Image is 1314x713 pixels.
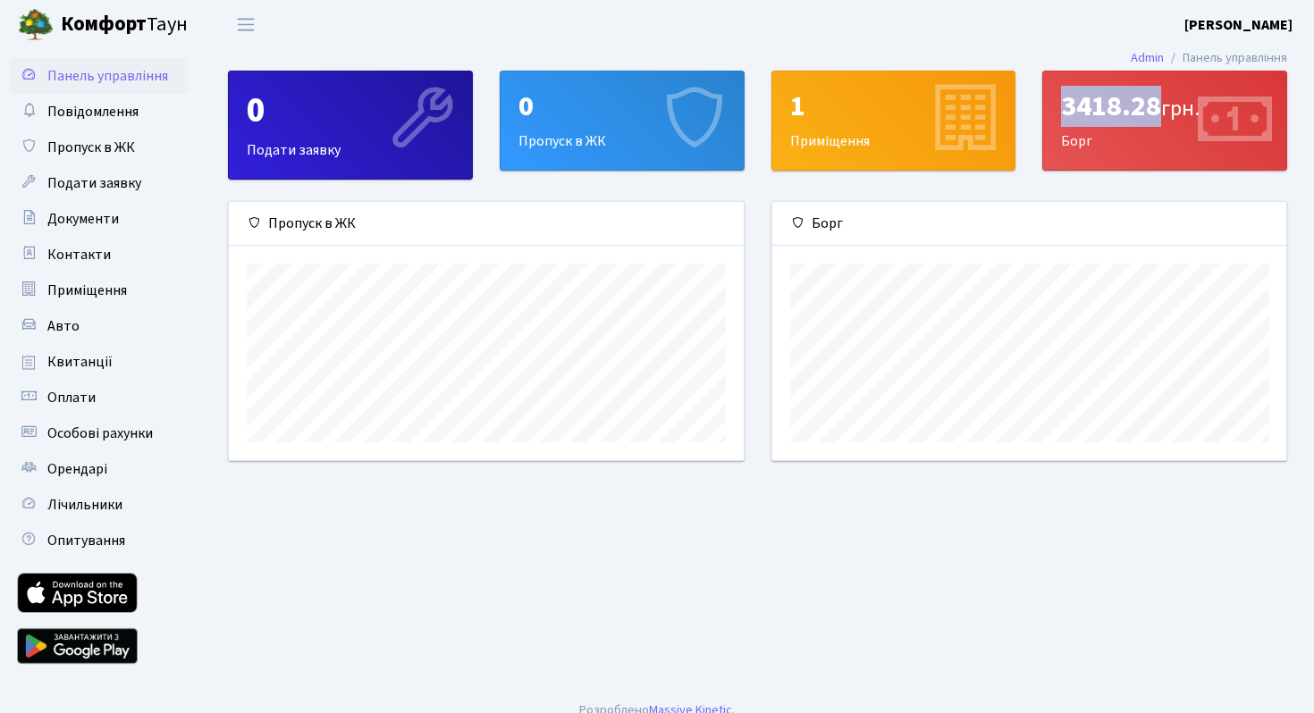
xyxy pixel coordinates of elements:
span: Оплати [47,388,96,407]
a: Admin [1131,48,1164,67]
nav: breadcrumb [1104,39,1314,77]
span: Пропуск в ЖК [47,138,135,157]
span: Авто [47,316,80,336]
b: [PERSON_NAME] [1184,15,1293,35]
a: Пропуск в ЖК [9,130,188,165]
b: Комфорт [61,10,147,38]
img: logo.png [18,7,54,43]
div: Подати заявку [229,71,472,179]
a: 0Подати заявку [228,71,473,180]
span: Орендарі [47,459,107,479]
a: Документи [9,201,188,237]
a: Квитанції [9,344,188,380]
div: Пропуск в ЖК [229,202,744,246]
span: Опитування [47,531,125,550]
div: 3418.28 [1061,89,1268,123]
span: Приміщення [47,281,127,300]
span: грн. [1161,93,1200,124]
a: 1Приміщення [771,71,1016,171]
a: Панель управління [9,58,188,94]
button: Переключити навігацію [223,10,268,39]
a: Опитування [9,523,188,558]
a: Лічильники [9,487,188,523]
span: Панель управління [47,66,168,86]
span: Таун [61,10,188,40]
a: Орендарі [9,451,188,487]
div: 0 [247,89,454,132]
a: [PERSON_NAME] [1184,14,1293,36]
div: Борг [772,202,1287,246]
span: Повідомлення [47,102,139,122]
a: 0Пропуск в ЖК [500,71,745,171]
span: Документи [47,209,119,229]
a: Авто [9,308,188,344]
span: Контакти [47,245,111,264]
div: Борг [1043,71,1286,170]
a: Оплати [9,380,188,415]
div: Пропуск в ЖК [501,71,744,170]
div: Приміщення [772,71,1015,170]
a: Повідомлення [9,94,188,130]
span: Лічильники [47,495,122,515]
a: Приміщення [9,273,188,308]
div: 0 [518,89,726,123]
a: Контакти [9,237,188,273]
a: Особові рахунки [9,415,188,451]
a: Подати заявку [9,165,188,201]
span: Подати заявку [47,173,141,193]
span: Квитанції [47,352,113,372]
span: Особові рахунки [47,424,153,443]
div: 1 [790,89,998,123]
li: Панель управління [1164,48,1287,68]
